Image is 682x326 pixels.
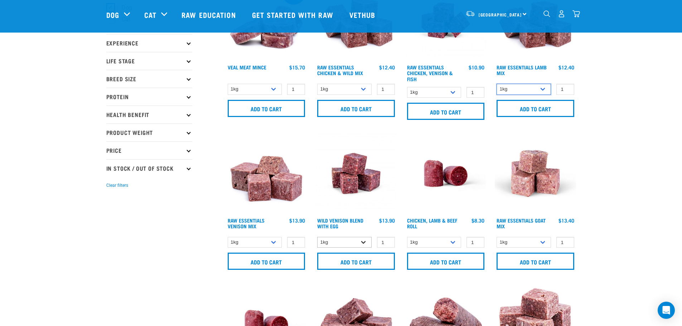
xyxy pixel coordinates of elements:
img: van-moving.png [465,10,475,17]
img: home-icon-1@2x.png [543,10,550,17]
input: Add to cart [407,253,485,270]
a: Get started with Raw [245,0,342,29]
input: 1 [556,84,574,95]
img: Goat M Ix 38448 [495,133,576,214]
p: Experience [106,34,192,52]
img: user.png [558,10,565,18]
input: Add to cart [317,100,395,117]
input: 1 [287,84,305,95]
input: Add to cart [407,103,485,120]
a: Raw Education [174,0,245,29]
input: 1 [556,237,574,248]
div: $13.40 [558,218,574,223]
a: Veal Meat Mince [228,66,266,68]
a: Raw Essentials Lamb Mix [497,66,547,74]
a: Wild Venison Blend with Egg [317,219,363,227]
a: Raw Essentials Chicken & Wild Mix [317,66,363,74]
input: 1 [377,84,395,95]
div: $13.90 [379,218,395,223]
input: 1 [377,237,395,248]
div: $12.40 [379,64,395,70]
p: Breed Size [106,70,192,88]
p: Product Weight [106,123,192,141]
div: $10.90 [469,64,484,70]
div: $8.30 [471,218,484,223]
input: 1 [466,87,484,98]
input: 1 [287,237,305,248]
a: Raw Essentials Chicken, Venison & Fish [407,66,453,80]
a: Raw Essentials Goat Mix [497,219,546,227]
a: Raw Essentials Venison Mix [228,219,265,227]
p: Life Stage [106,52,192,70]
input: Add to cart [228,100,305,117]
a: Dog [106,9,119,20]
button: Clear filters [106,182,128,189]
div: $13.90 [289,218,305,223]
a: Vethub [342,0,384,29]
p: In Stock / Out Of Stock [106,159,192,177]
div: $15.70 [289,64,305,70]
img: Raw Essentials Chicken Lamb Beef Bulk Minced Raw Dog Food Roll Unwrapped [405,133,487,214]
img: Venison Egg 1616 [315,133,397,214]
p: Protein [106,88,192,106]
input: Add to cart [497,100,574,117]
a: Cat [144,9,156,20]
div: Open Intercom Messenger [658,302,675,319]
input: Add to cart [497,253,574,270]
p: Price [106,141,192,159]
p: Health Benefit [106,106,192,123]
span: [GEOGRAPHIC_DATA] [479,13,522,16]
div: $12.40 [558,64,574,70]
img: home-icon@2x.png [572,10,580,18]
img: 1113 RE Venison Mix 01 [226,133,307,214]
input: 1 [466,237,484,248]
a: Chicken, Lamb & Beef Roll [407,219,457,227]
input: Add to cart [317,253,395,270]
input: Add to cart [228,253,305,270]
